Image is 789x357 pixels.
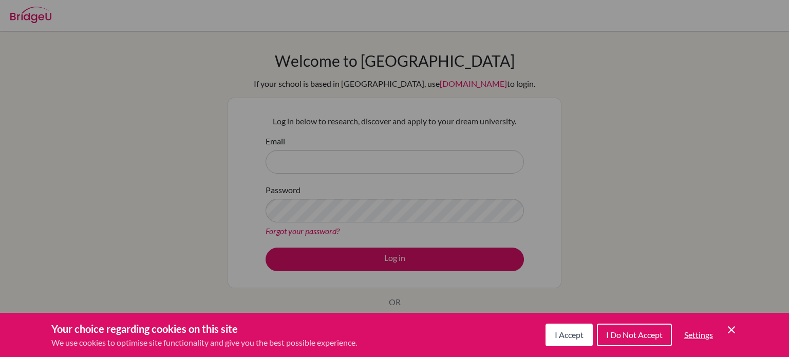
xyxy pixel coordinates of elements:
p: We use cookies to optimise site functionality and give you the best possible experience. [51,336,357,349]
span: I Accept [555,330,584,340]
h3: Your choice regarding cookies on this site [51,321,357,336]
button: Settings [676,325,721,345]
button: I Accept [546,324,593,346]
span: Settings [684,330,713,340]
button: I Do Not Accept [597,324,672,346]
span: I Do Not Accept [606,330,663,340]
button: Save and close [725,324,738,336]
